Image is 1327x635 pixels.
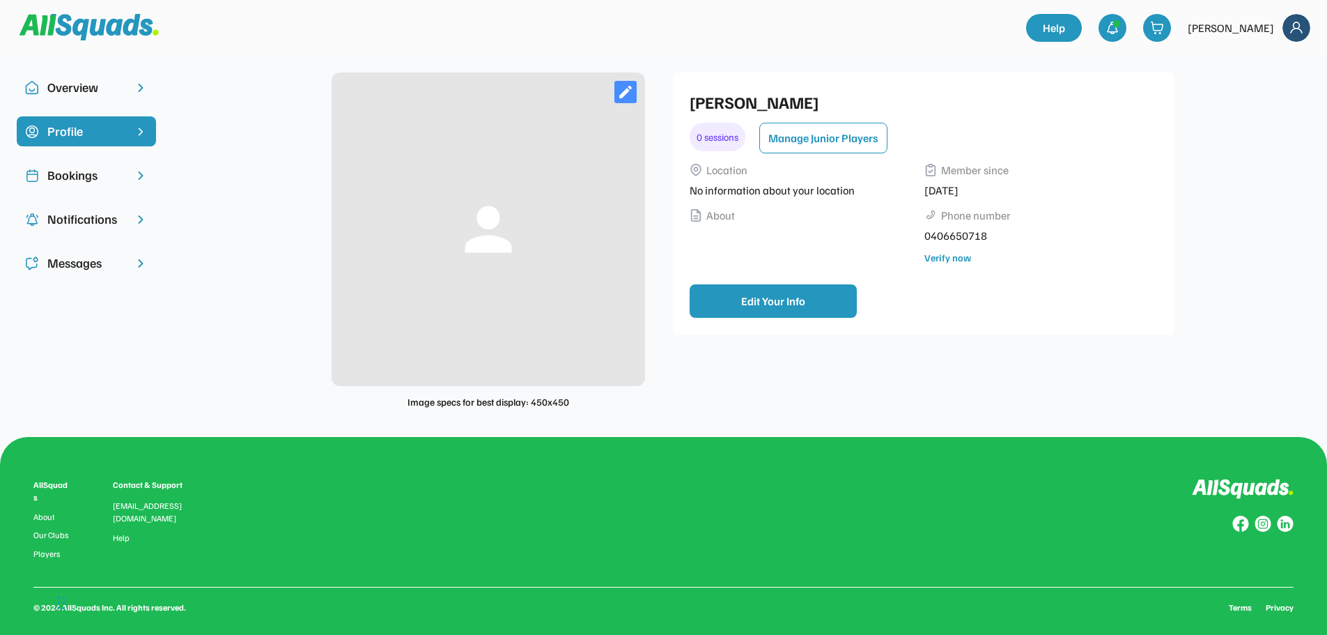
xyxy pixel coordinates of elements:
[134,125,148,139] img: chevron-right%20copy%203.svg
[25,213,39,227] img: Icon%20copy%204.svg
[690,123,745,151] div: 0 sessions
[690,284,857,318] button: Edit Your Info
[33,530,71,540] a: Our Clubs
[134,213,148,227] img: chevron-right.svg
[20,14,159,40] img: Squad%20Logo.svg
[690,182,916,199] div: No information about your location
[1188,20,1274,36] div: [PERSON_NAME]
[134,169,148,183] img: chevron-right.svg
[924,182,1151,199] div: [DATE]
[33,549,71,559] a: Players
[1282,14,1310,42] img: Frame%2018.svg
[1192,479,1294,499] img: Logo%20inverted.svg
[113,533,130,543] a: Help
[47,210,125,229] div: Notifications
[25,257,39,270] img: Icon%20copy%205.svg
[25,81,39,95] img: Icon%20copy%2010.svg
[25,169,39,183] img: Icon%20copy%202.svg
[47,122,125,141] div: Profile
[1232,516,1249,533] img: Group%20copy%208.svg
[690,89,1151,114] div: [PERSON_NAME]
[759,123,887,153] button: Manage Junior Players
[924,250,971,265] div: Verify now
[33,512,71,522] a: About
[706,207,735,224] div: About
[134,81,148,95] img: chevron-right.svg
[1150,21,1164,35] img: shopping-cart-01%20%281%29.svg
[453,194,523,264] button: person
[408,395,569,409] div: Image specs for best display: 450x450
[33,602,186,614] div: © 2024 AllSquads Inc. All rights reserved.
[1229,602,1252,614] a: Terms
[690,209,702,222] img: Vector%2014.svg
[33,479,71,504] div: AllSquads
[941,162,1009,178] div: Member since
[690,164,702,176] img: Vector%2011.svg
[1255,516,1271,533] img: Group%20copy%207.svg
[1105,21,1119,35] img: bell-03%20%281%29.svg
[1266,602,1294,614] a: Privacy
[134,257,148,270] img: chevron-right.svg
[941,207,1011,224] div: Phone number
[1026,14,1082,42] a: Help
[113,479,199,491] div: Contact & Support
[47,78,125,97] div: Overview
[924,164,937,176] img: Vector%2013.svg
[47,166,125,185] div: Bookings
[25,125,39,139] img: Icon%20copy%2015.svg
[924,227,1151,244] div: 0406650718
[706,162,747,178] div: Location
[113,500,199,525] div: [EMAIL_ADDRESS][DOMAIN_NAME]
[1277,516,1294,533] img: Group%20copy%206.svg
[47,254,125,273] div: Messages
